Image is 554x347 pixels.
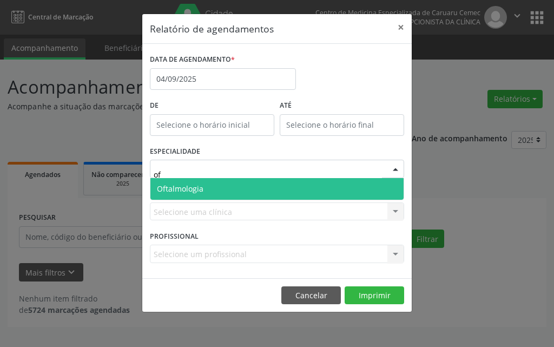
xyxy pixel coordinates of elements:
input: Selecione o horário inicial [150,114,274,136]
span: Oftalmologia [157,184,203,194]
label: ESPECIALIDADE [150,143,200,160]
h5: Relatório de agendamentos [150,22,274,36]
label: De [150,97,274,114]
label: PROFISSIONAL [150,228,199,245]
input: Selecione o horário final [280,114,404,136]
input: Seleciona uma especialidade [154,163,382,185]
button: Close [390,14,412,41]
label: ATÉ [280,97,404,114]
button: Imprimir [345,286,404,305]
label: DATA DE AGENDAMENTO [150,51,235,68]
button: Cancelar [281,286,341,305]
input: Selecione uma data ou intervalo [150,68,296,90]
